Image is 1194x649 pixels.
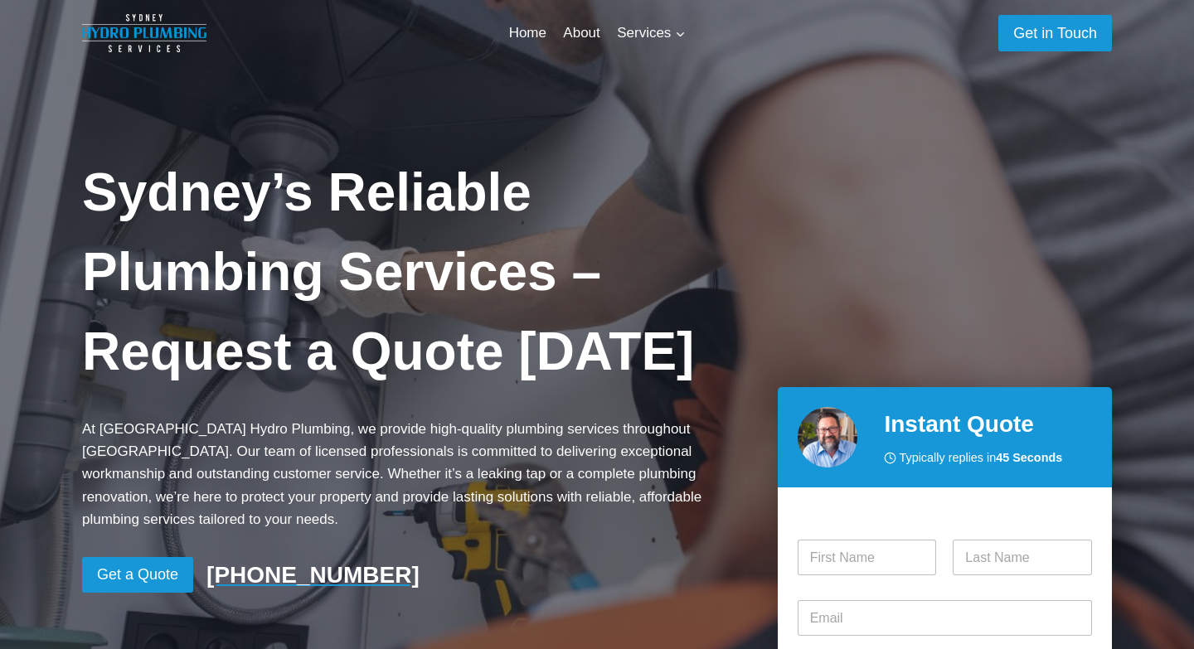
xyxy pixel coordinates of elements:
span: Services [617,22,685,44]
a: Home [500,13,555,53]
a: Get in Touch [998,15,1112,51]
input: First Name [798,540,937,575]
a: Get a Quote [82,557,193,593]
img: Sydney Hydro Plumbing Logo [82,14,206,52]
span: Get a Quote [97,563,178,587]
strong: 45 Seconds [996,451,1062,464]
nav: Primary Navigation [500,13,693,53]
input: Email [798,600,1092,636]
h1: Sydney’s Reliable Plumbing Services – Request a Quote [DATE] [82,153,751,391]
p: At [GEOGRAPHIC_DATA] Hydro Plumbing, we provide high-quality plumbing services throughout [GEOGRA... [82,418,751,530]
a: [PHONE_NUMBER] [206,558,420,593]
span: Typically replies in [899,448,1062,467]
a: Services [609,13,694,53]
h2: Instant Quote [884,407,1092,442]
input: Last Name [953,540,1092,575]
a: About [555,13,609,53]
